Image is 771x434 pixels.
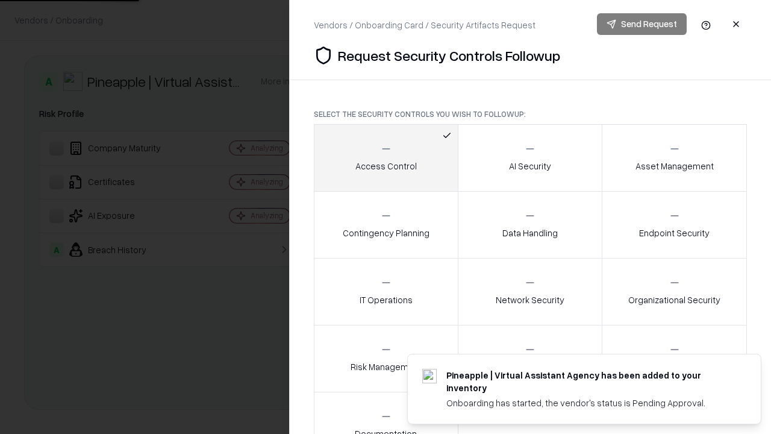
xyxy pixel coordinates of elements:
button: Organizational Security [602,258,747,325]
button: Access Control [314,124,458,192]
p: Request Security Controls Followup [338,46,560,65]
img: trypineapple.com [422,369,437,383]
p: Asset Management [635,160,714,172]
p: IT Operations [360,294,413,306]
button: Asset Management [602,124,747,192]
div: Pineapple | Virtual Assistant Agency has been added to your inventory [446,369,732,394]
p: AI Security [509,160,551,172]
p: Risk Management [351,360,422,373]
p: Organizational Security [628,294,720,306]
div: Onboarding has started, the vendor's status is Pending Approval. [446,397,732,409]
button: Security Incidents [458,325,603,392]
p: Access Control [355,160,417,172]
button: Contingency Planning [314,191,458,259]
p: Network Security [496,294,564,306]
button: Endpoint Security [602,191,747,259]
button: Network Security [458,258,603,325]
button: Data Handling [458,191,603,259]
p: Select the security controls you wish to followup: [314,109,747,119]
button: AI Security [458,124,603,192]
div: Vendors / Onboarding Card / Security Artifacts Request [314,19,535,31]
button: Threat Management [602,325,747,392]
p: Data Handling [502,227,558,239]
button: IT Operations [314,258,458,325]
button: Risk Management [314,325,458,392]
p: Contingency Planning [343,227,429,239]
p: Endpoint Security [639,227,710,239]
